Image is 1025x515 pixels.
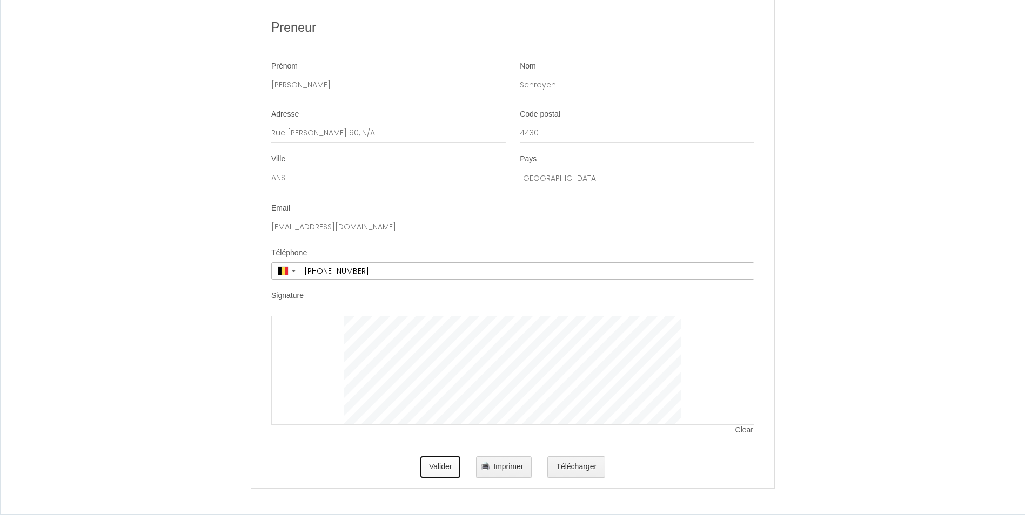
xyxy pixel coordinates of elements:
[271,17,754,38] h2: Preneur
[291,269,297,273] span: ▼
[547,456,605,478] button: Télécharger
[271,290,304,301] label: Signature
[476,456,532,478] button: Imprimer
[271,61,298,72] label: Prénom
[271,109,299,120] label: Adresse
[420,456,461,478] button: Valider
[520,109,560,120] label: Code postal
[520,61,536,72] label: Nom
[493,462,523,471] span: Imprimer
[481,462,490,470] img: printer.png
[520,154,537,165] label: Pays
[271,154,285,165] label: Ville
[271,248,307,259] label: Téléphone
[271,203,290,214] label: Email
[735,425,754,436] span: Clear
[300,263,754,279] input: +32 470 12 34 56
